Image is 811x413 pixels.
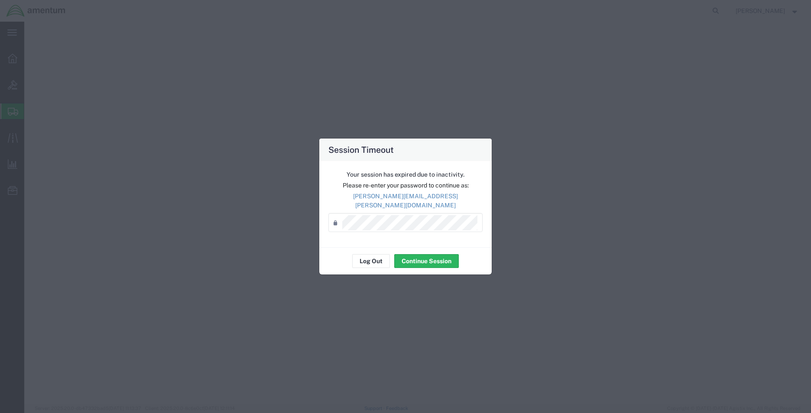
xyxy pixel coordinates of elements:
h4: Session Timeout [328,143,394,156]
button: Log Out [352,254,390,268]
p: Please re-enter your password to continue as: [328,181,483,190]
button: Continue Session [394,254,459,268]
p: Your session has expired due to inactivity. [328,170,483,179]
p: [PERSON_NAME][EMAIL_ADDRESS][PERSON_NAME][DOMAIN_NAME] [328,192,483,210]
